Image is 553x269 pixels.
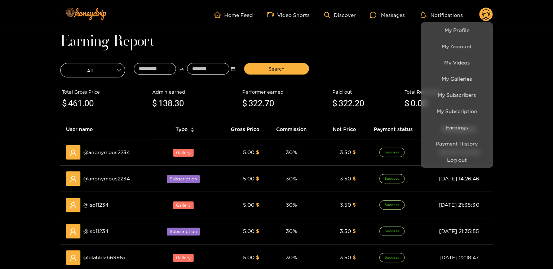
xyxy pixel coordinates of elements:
a: Earnings [423,121,491,134]
a: My Account [423,40,491,53]
a: My Subscribers [423,89,491,101]
a: My Galleries [423,72,491,85]
button: Log out [423,153,491,166]
a: Payment History [423,137,491,150]
a: My Subscription [423,105,491,117]
a: My Profile [423,24,491,36]
a: My Videos [423,56,491,69]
